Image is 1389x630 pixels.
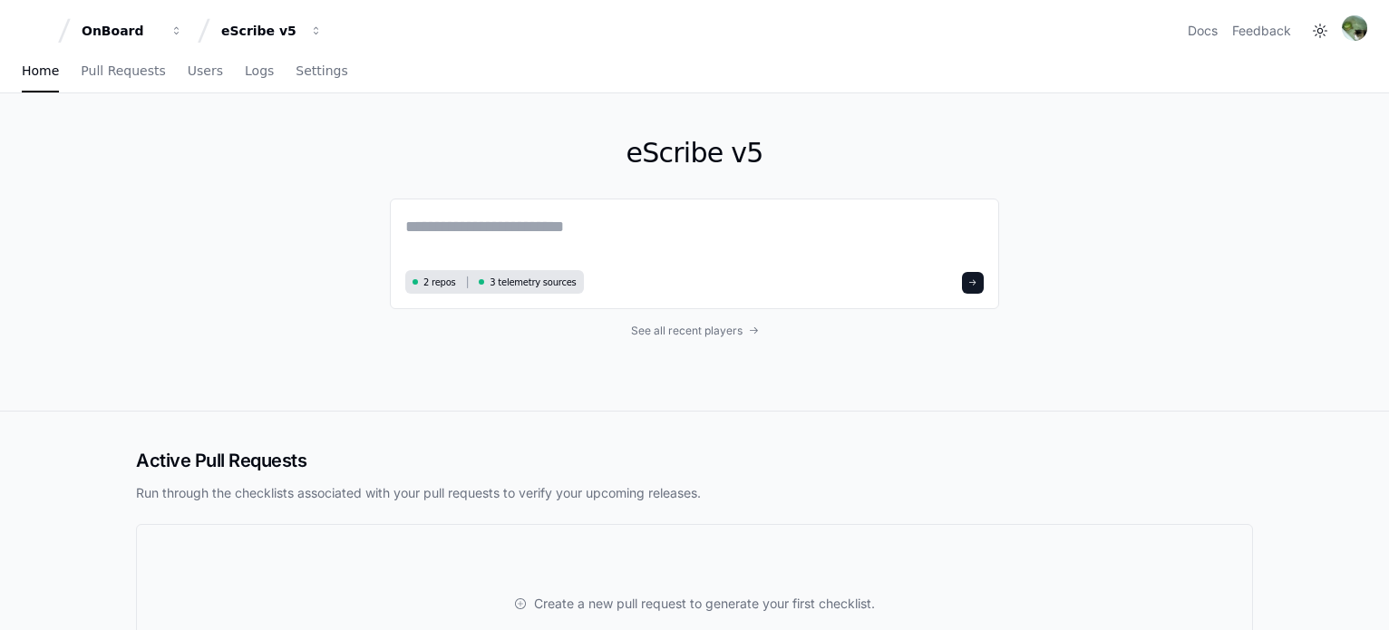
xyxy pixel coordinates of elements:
a: Settings [296,51,347,92]
span: 3 telemetry sources [490,276,576,289]
a: Docs [1188,22,1218,40]
span: Settings [296,65,347,76]
button: OnBoard [74,15,190,47]
h2: Active Pull Requests [136,448,1253,473]
a: See all recent players [390,324,999,338]
span: See all recent players [631,324,743,338]
span: Create a new pull request to generate your first checklist. [534,595,875,613]
iframe: Open customer support [1331,570,1380,619]
button: eScribe v5 [214,15,330,47]
a: Home [22,51,59,92]
span: Users [188,65,223,76]
a: Pull Requests [81,51,165,92]
div: OnBoard [82,22,160,40]
span: 2 repos [423,276,456,289]
button: Feedback [1232,22,1291,40]
span: Pull Requests [81,65,165,76]
span: Logs [245,65,274,76]
div: eScribe v5 [221,22,299,40]
img: avatar [1342,15,1367,41]
p: Run through the checklists associated with your pull requests to verify your upcoming releases. [136,484,1253,502]
a: Logs [245,51,274,92]
h1: eScribe v5 [390,137,999,170]
span: Home [22,65,59,76]
a: Users [188,51,223,92]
